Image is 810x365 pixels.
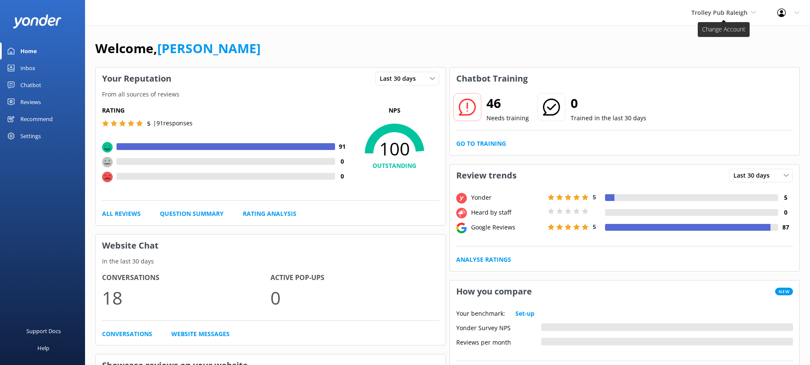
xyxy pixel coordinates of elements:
h4: 0 [778,208,793,217]
span: Last 30 days [733,171,775,180]
h4: 5 [778,193,793,202]
div: Support Docs [26,323,61,340]
a: Question Summary [160,209,224,218]
a: Go to Training [456,139,506,148]
a: Conversations [102,329,152,339]
p: 0 [270,283,439,312]
div: Recommend [20,110,53,127]
div: Reviews per month [456,338,541,345]
div: Chatbot [20,76,41,93]
a: Website Messages [171,329,230,339]
span: Last 30 days [380,74,421,83]
a: All Reviews [102,209,141,218]
h3: Website Chat [96,235,446,257]
div: Google Reviews [469,223,546,232]
p: 18 [102,283,270,312]
p: Your benchmark: [456,309,505,318]
div: Inbox [20,59,35,76]
div: Yonder Survey NPS [456,323,541,331]
h4: OUTSTANDING [350,161,439,170]
h2: 46 [486,93,529,113]
div: Heard by staff [469,208,546,217]
h4: 87 [778,223,793,232]
h2: 0 [571,93,646,113]
span: Trolley Pub Raleigh [691,8,747,17]
h4: Conversations [102,272,270,283]
div: Yonder [469,193,546,202]
h3: Review trends [450,164,523,187]
div: Reviews [20,93,41,110]
h1: Welcome, [95,38,261,59]
div: Home [20,42,37,59]
p: In the last 30 days [96,257,446,266]
h4: 0 [335,172,350,181]
h3: Chatbot Training [450,68,534,90]
p: Trained in the last 30 days [571,113,646,123]
h5: Rating [102,106,350,115]
h4: 91 [335,142,350,151]
span: New [775,288,793,295]
div: Settings [20,127,41,144]
h4: 0 [335,157,350,166]
p: From all sources of reviews [96,90,446,99]
h4: Active Pop-ups [270,272,439,283]
p: | 91 responses [153,119,193,128]
a: Rating Analysis [243,209,296,218]
p: NPS [350,106,439,115]
span: 5 [147,119,151,127]
span: 5 [593,223,596,231]
a: Analyse Ratings [456,255,511,264]
p: Needs training [486,113,529,123]
div: Help [37,340,49,357]
img: yonder-white-logo.png [13,14,62,28]
a: [PERSON_NAME] [157,40,261,57]
span: 5 [593,193,596,201]
h3: Your Reputation [96,68,178,90]
h3: How you compare [450,280,538,303]
a: Set-up [515,309,534,318]
span: 100 [350,138,439,159]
